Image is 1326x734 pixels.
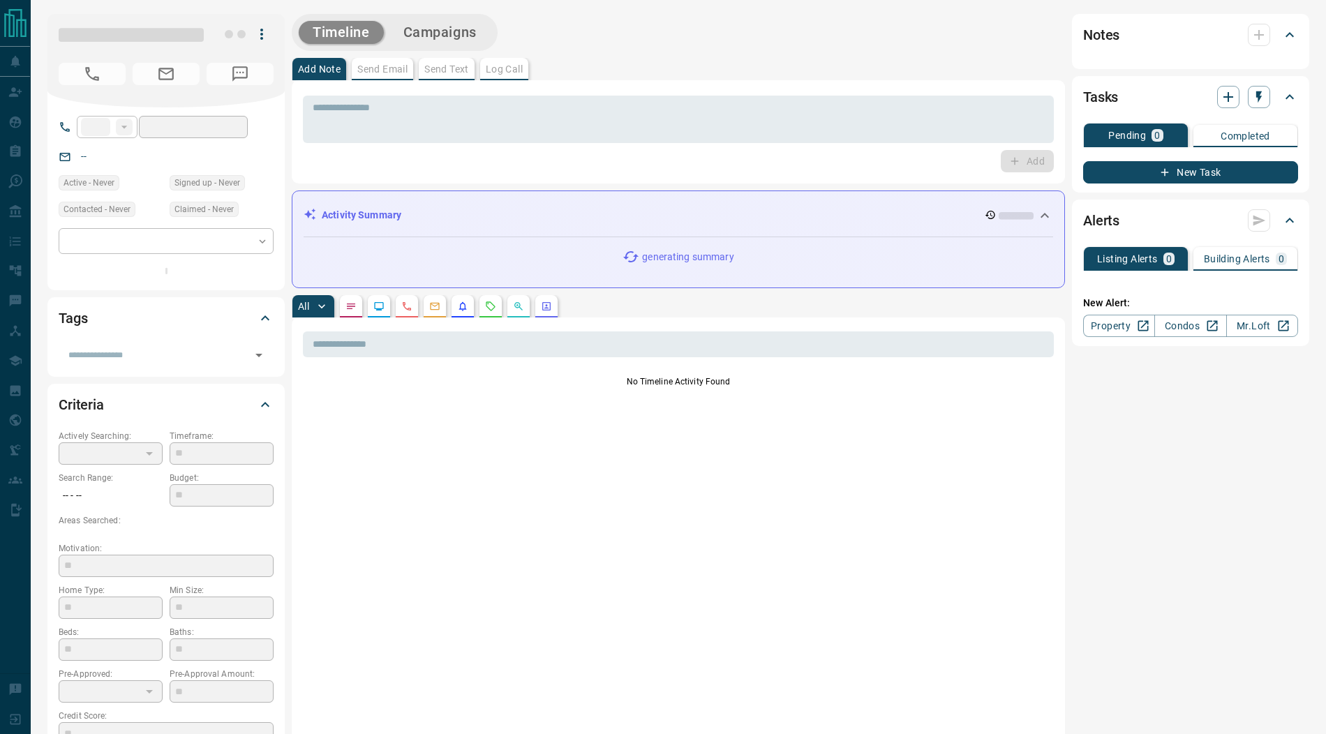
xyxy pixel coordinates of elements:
[59,430,163,442] p: Actively Searching:
[1204,254,1270,264] p: Building Alerts
[429,301,440,312] svg: Emails
[303,375,1054,388] p: No Timeline Activity Found
[59,542,274,555] p: Motivation:
[170,626,274,638] p: Baths:
[1097,254,1158,264] p: Listing Alerts
[401,301,412,312] svg: Calls
[59,307,87,329] h2: Tags
[59,394,104,416] h2: Criteria
[299,21,384,44] button: Timeline
[59,301,274,335] div: Tags
[1083,161,1298,183] button: New Task
[170,668,274,680] p: Pre-Approval Amount:
[1226,315,1298,337] a: Mr.Loft
[1083,209,1119,232] h2: Alerts
[249,345,269,365] button: Open
[304,202,1053,228] div: Activity Summary
[1083,315,1155,337] a: Property
[1108,130,1146,140] p: Pending
[59,514,274,527] p: Areas Searched:
[170,430,274,442] p: Timeframe:
[298,64,341,74] p: Add Note
[64,176,114,190] span: Active - Never
[389,21,491,44] button: Campaigns
[1083,296,1298,310] p: New Alert:
[457,301,468,312] svg: Listing Alerts
[642,250,733,264] p: generating summary
[1154,130,1160,140] p: 0
[322,208,401,223] p: Activity Summary
[59,710,274,722] p: Credit Score:
[207,63,274,85] span: No Number
[59,668,163,680] p: Pre-Approved:
[59,484,163,507] p: -- - --
[513,301,524,312] svg: Opportunities
[133,63,200,85] span: No Email
[59,626,163,638] p: Beds:
[1083,204,1298,237] div: Alerts
[345,301,357,312] svg: Notes
[298,301,309,311] p: All
[59,472,163,484] p: Search Range:
[64,202,131,216] span: Contacted - Never
[1083,18,1298,52] div: Notes
[170,472,274,484] p: Budget:
[541,301,552,312] svg: Agent Actions
[485,301,496,312] svg: Requests
[174,176,240,190] span: Signed up - Never
[373,301,385,312] svg: Lead Browsing Activity
[1166,254,1172,264] p: 0
[59,388,274,421] div: Criteria
[1221,131,1270,141] p: Completed
[1154,315,1226,337] a: Condos
[1279,254,1284,264] p: 0
[59,63,126,85] span: No Number
[1083,86,1118,108] h2: Tasks
[170,584,274,597] p: Min Size:
[1083,80,1298,114] div: Tasks
[59,584,163,597] p: Home Type:
[81,151,87,162] a: --
[1083,24,1119,46] h2: Notes
[174,202,234,216] span: Claimed - Never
